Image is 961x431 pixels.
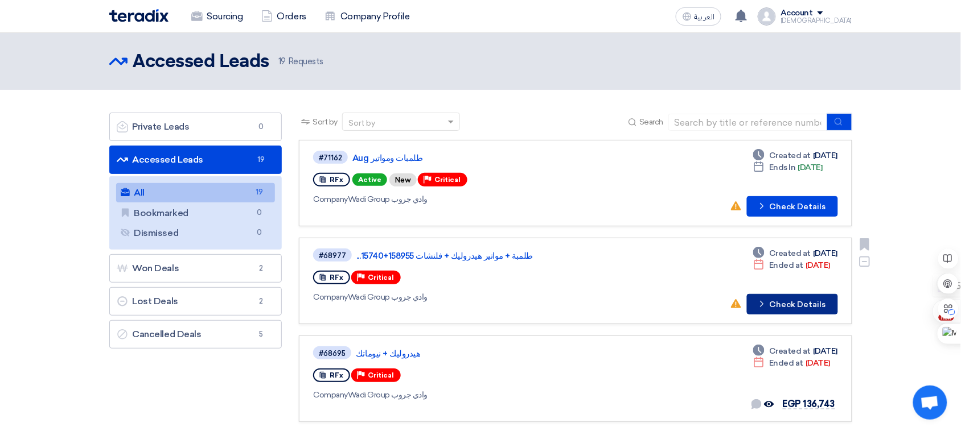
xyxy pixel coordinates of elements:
[753,345,837,357] div: [DATE]
[747,294,838,314] button: Check Details
[313,194,348,204] span: Company
[389,173,417,187] div: New
[252,4,315,29] a: Orders
[434,176,461,184] span: Critical
[781,9,813,18] div: Account
[676,7,721,26] button: العربية
[319,350,346,357] div: #68695
[356,251,641,261] a: طلمبة + مواتير هيدروليك + فلنشات 158955+15740...
[254,296,268,307] span: 2
[758,7,776,26] img: profile_test.png
[254,329,268,340] span: 5
[313,116,338,128] span: Sort by
[769,247,811,259] span: Created at
[769,150,811,161] span: Created at
[639,116,663,128] span: Search
[753,357,830,369] div: [DATE]
[133,51,269,73] h2: Accessed Leads
[313,390,348,400] span: Company
[913,386,947,420] a: دردشة مفتوحة
[109,254,282,283] a: Won Deals2
[319,154,342,161] div: #71162
[313,291,643,303] div: Wadi Group وادي جروب
[315,4,419,29] a: Company Profile
[116,204,276,223] a: Bookmarked
[352,153,637,163] a: طلمبات ومواتير Aug
[330,273,343,281] span: RFx
[330,371,343,379] span: RFx
[109,113,282,141] a: Private Leads0
[313,292,348,302] span: Company
[368,371,394,379] span: Critical
[769,161,796,173] span: Ends In
[116,183,276,202] a: All
[753,247,837,259] div: [DATE]
[319,252,346,259] div: #68977
[783,399,835,409] span: EGP 136,743
[313,389,643,401] div: Wadi Group وادي جروب
[352,173,387,186] span: Active
[109,287,282,316] a: Lost Deals2
[254,121,268,132] span: 0
[753,161,823,173] div: [DATE]
[356,349,640,359] a: هيدروليك + نيوماتك
[109,9,169,22] img: Teradix logo
[769,259,803,271] span: Ended at
[252,207,266,219] span: 0
[252,187,266,198] span: 19
[182,4,252,29] a: Sourcing
[368,273,394,281] span: Critical
[116,223,276,243] a: Dismissed
[278,55,323,68] span: Requests
[109,320,282,349] a: Cancelled Deals5
[109,146,282,174] a: Accessed Leads19
[348,117,375,129] div: Sort by
[313,193,639,205] div: Wadi Group وادي جروب
[753,259,830,271] div: [DATE]
[747,196,838,217] button: Check Details
[330,176,343,184] span: RFx
[278,56,286,67] span: 19
[769,345,811,357] span: Created at
[252,227,266,239] span: 0
[769,357,803,369] span: Ended at
[694,13,714,21] span: العربية
[781,18,852,24] div: [DEMOGRAPHIC_DATA]
[668,114,828,131] input: Search by title or reference number
[254,263,268,274] span: 2
[753,150,837,161] div: [DATE]
[254,154,268,165] span: 19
